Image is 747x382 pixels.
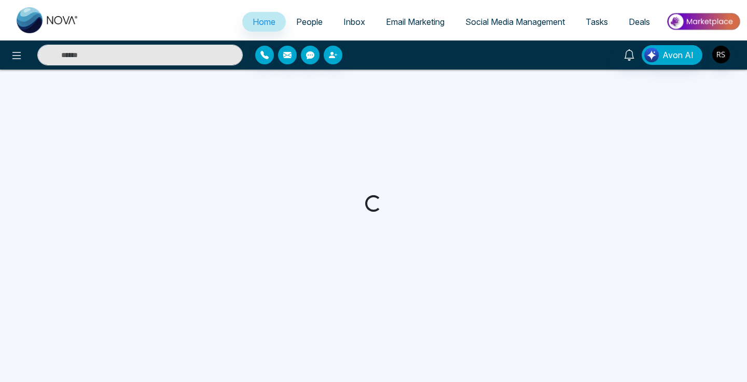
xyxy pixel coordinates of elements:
a: Social Media Management [455,12,575,32]
span: Home [253,17,275,27]
a: Tasks [575,12,618,32]
a: People [286,12,333,32]
a: Inbox [333,12,376,32]
button: Avon AI [642,45,702,65]
span: Inbox [343,17,365,27]
span: Deals [629,17,650,27]
a: Deals [618,12,660,32]
img: Market-place.gif [666,10,741,33]
span: Tasks [586,17,608,27]
a: Email Marketing [376,12,455,32]
img: User Avatar [712,46,730,63]
span: Social Media Management [465,17,565,27]
img: Nova CRM Logo [17,7,79,33]
span: Avon AI [662,49,694,61]
img: Lead Flow [644,48,659,62]
a: Home [242,12,286,32]
span: Email Marketing [386,17,445,27]
span: People [296,17,323,27]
